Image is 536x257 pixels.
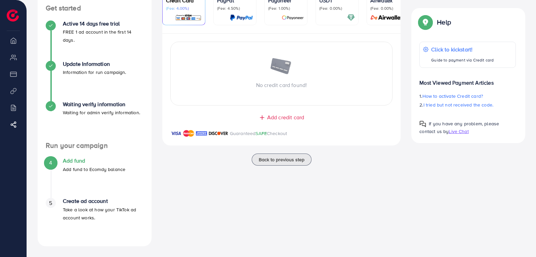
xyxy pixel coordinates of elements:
img: brand [196,129,207,137]
p: 2. [419,101,516,109]
p: (Fee: 1.00%) [268,6,304,11]
p: Information for run campaign. [63,68,126,76]
span: How to activate Credit card? [422,93,483,99]
p: Add fund to Ecomdy balance [63,165,125,173]
span: 5 [49,199,52,207]
img: brand [170,129,181,137]
li: Add fund [38,158,152,198]
p: Guaranteed Checkout [230,129,287,137]
h4: Active 14 days free trial [63,20,143,27]
li: Waiting verify information [38,101,152,141]
li: Active 14 days free trial [38,20,152,61]
li: Update Information [38,61,152,101]
img: Popup guide [419,16,431,28]
span: 4 [49,159,52,167]
p: (Fee: 4.50%) [217,6,253,11]
img: card [347,14,355,22]
img: card [368,14,406,22]
h4: Run your campaign [38,141,152,150]
p: Waiting for admin verify information. [63,109,140,117]
p: FREE 1 ad account in the first 14 days. [63,28,143,44]
h4: Add fund [63,158,125,164]
h4: Update Information [63,61,126,67]
button: Back to previous step [252,154,312,166]
p: Guide to payment via Credit card [431,56,494,64]
img: card [175,14,202,22]
p: Most Viewed Payment Articles [419,73,516,87]
li: Create ad account [38,198,152,238]
span: I tried but not received the code. [423,101,493,108]
img: Popup guide [419,121,426,127]
img: image [270,58,293,76]
img: brand [183,129,194,137]
h4: Get started [38,4,152,12]
img: brand [209,129,228,137]
img: logo [7,9,19,22]
iframe: Chat [507,227,531,252]
p: (Fee: 0.00%) [370,6,406,11]
p: 1. [419,92,516,100]
span: Add credit card [267,114,304,121]
img: card [282,14,304,22]
p: No credit card found! [171,81,393,89]
span: Back to previous step [259,156,304,163]
p: (Fee: 4.00%) [166,6,202,11]
p: Help [437,18,451,26]
p: Take a look at how your TikTok ad account works. [63,206,143,222]
span: If you have any problem, please contact us by [419,120,499,135]
img: card [230,14,253,22]
h4: Create ad account [63,198,143,204]
span: Live Chat [449,128,468,135]
span: SAFE [255,130,267,137]
p: Click to kickstart! [431,45,494,53]
p: (Fee: 0.00%) [319,6,355,11]
h4: Waiting verify information [63,101,140,108]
